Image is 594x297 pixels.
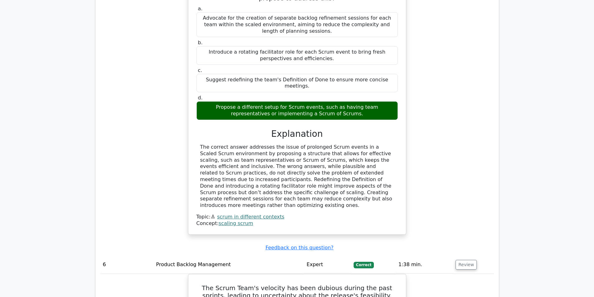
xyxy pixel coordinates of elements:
span: a. [198,6,203,12]
a: Feedback on this question? [265,245,333,251]
div: Propose a different setup for Scrum events, such as having team representatives or implementing a... [196,101,398,120]
div: Introduce a rotating facilitator role for each Scrum event to bring fresh perspectives and effici... [196,46,398,65]
td: 6 [100,256,154,274]
div: Topic: [196,214,398,220]
td: Expert [304,256,351,274]
a: scaling scrum [219,220,253,226]
span: d. [198,95,203,101]
div: The correct answer addresses the issue of prolonged Scrum events in a Scaled Scrum environment by... [200,144,394,209]
h3: Explanation [200,129,394,139]
span: c. [198,67,202,73]
a: scrum in different contexts [217,214,284,220]
div: Advocate for the creation of separate backlog refinement sessions for each team within the scaled... [196,12,398,37]
span: b. [198,40,203,46]
div: Concept: [196,220,398,227]
td: 1:38 min. [396,256,453,274]
div: Suggest redefining the team's Definition of Done to ensure more concise meetings. [196,74,398,93]
button: Review [456,260,477,270]
span: Correct [354,262,374,268]
td: Product Backlog Management [154,256,304,274]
